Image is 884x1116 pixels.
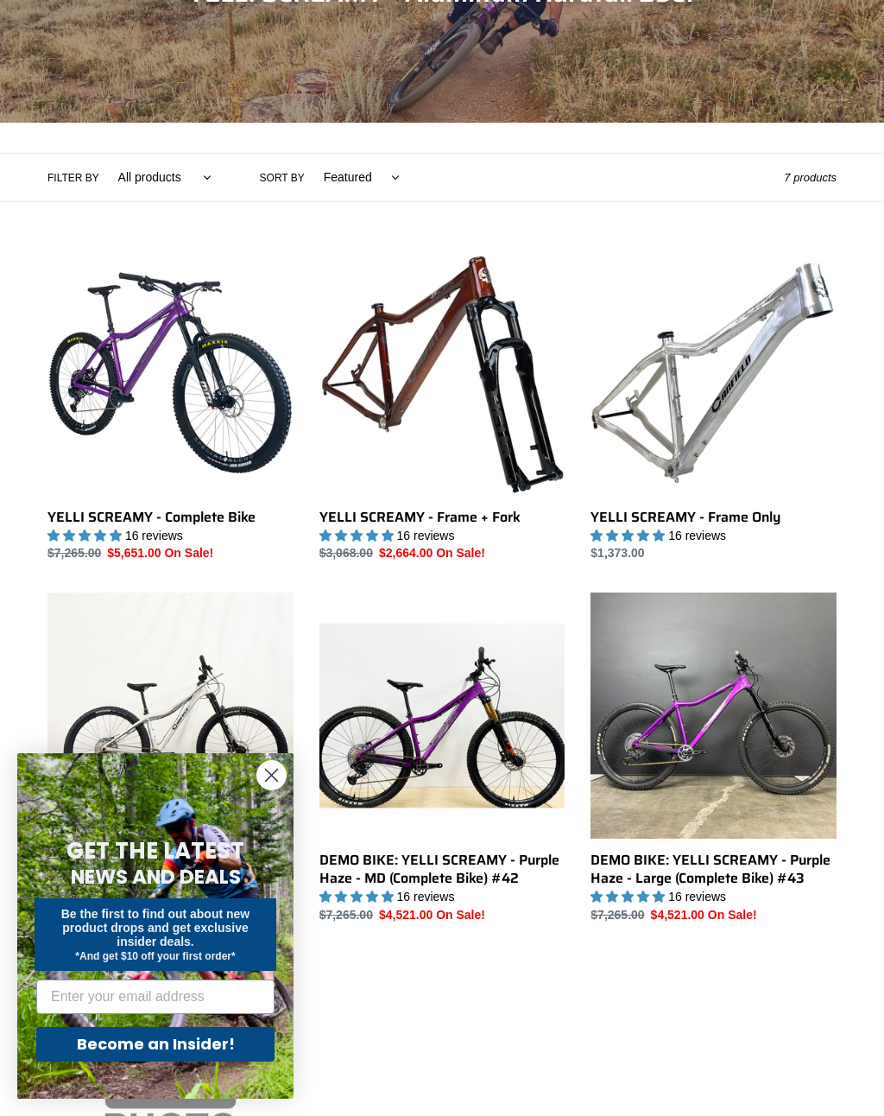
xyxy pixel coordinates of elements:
[36,980,275,1014] input: Enter your email address
[256,760,287,790] button: Close dialog
[260,170,305,186] label: Sort by
[75,950,235,962] span: *And get $10 off your first order*
[71,863,241,891] span: NEWS AND DEALS
[66,835,244,866] span: GET THE LATEST
[784,171,837,184] span: 7 products
[47,170,99,186] label: Filter by
[61,907,250,948] span: Be the first to find out about new product drops and get exclusive insider deals.
[36,1027,275,1062] button: Become an Insider!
